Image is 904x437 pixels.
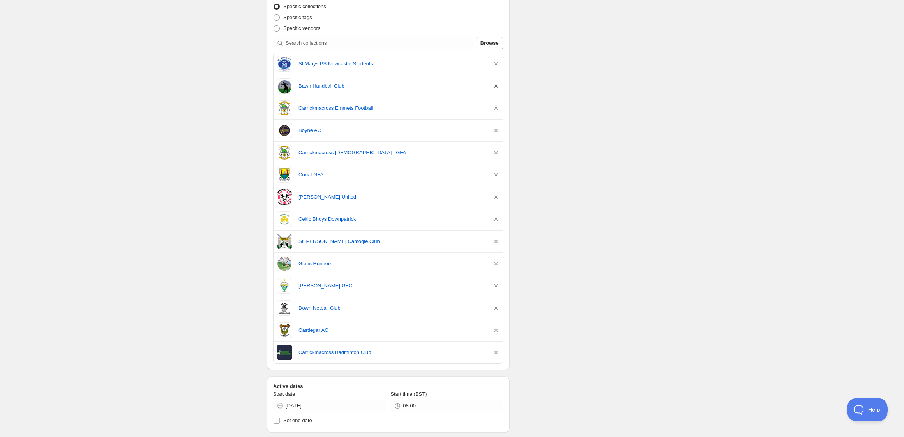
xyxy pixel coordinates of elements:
input: Search collections [286,37,474,49]
h2: Active dates [273,382,503,390]
span: Start date [273,391,295,397]
button: Browse [476,37,503,49]
span: Specific tags [283,14,312,20]
a: Boyne AC [298,127,486,134]
span: Browse [480,39,499,47]
a: Celtic Bhoys Downpatrick [298,215,486,223]
a: Down Netball Club [298,304,486,312]
a: St [PERSON_NAME] Camogie Club [298,238,486,245]
a: [PERSON_NAME] United [298,193,486,201]
span: Specific collections [283,4,326,9]
a: Carrickmacross Emmets Football [298,104,486,112]
span: Start time (BST) [390,391,427,397]
a: [PERSON_NAME] GFC [298,282,486,290]
a: Cork LGFA [298,171,486,179]
span: Specific vendors [283,25,320,31]
a: Carrickmacross Badminton Club [298,349,486,356]
a: Glens Runners [298,260,486,268]
a: St Marys PS Newcastle Students [298,60,486,68]
iframe: Help Scout Beacon - Open [847,398,888,421]
a: Bawn Handball Club [298,82,486,90]
a: Carrickmacross [DEMOGRAPHIC_DATA] LGFA [298,149,486,157]
a: Castlegar AC [298,326,486,334]
span: Set end date [283,418,312,423]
